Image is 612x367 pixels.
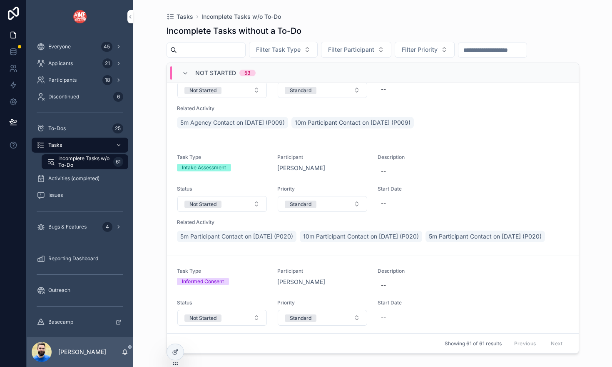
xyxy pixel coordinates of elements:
[290,87,311,94] div: Standard
[48,93,79,100] span: Discontinued
[202,13,281,21] a: Incomplete Tasks w/o To-Do
[249,42,318,58] button: Select Button
[177,105,569,112] span: Related Activity
[48,125,66,132] span: To-Dos
[381,281,386,289] div: --
[42,154,128,169] a: Incomplete Tasks w/o To-Do61
[277,154,368,161] span: Participant
[32,121,128,136] a: To-Dos25
[277,186,368,192] span: Priority
[32,188,128,203] a: Issues
[177,154,267,161] span: Task Type
[445,340,502,347] span: Showing 61 of 61 results
[328,45,374,54] span: Filter Participant
[177,13,193,21] span: Tasks
[381,85,386,93] div: --
[402,45,438,54] span: Filter Priority
[32,219,128,234] a: Bugs & Features4
[102,222,112,232] div: 4
[58,155,110,168] span: Incomplete Tasks w/o To-Do
[381,167,386,176] div: --
[290,314,311,322] div: Standard
[278,196,367,212] button: Select Button
[113,92,123,102] div: 6
[378,154,569,161] span: Description
[177,117,288,128] a: 5m Agency Contact on [DATE] (P009)
[378,268,569,274] span: Description
[167,28,579,142] a: StatusSelect ButtonPrioritySelect ButtonStart Date--Related Activity5m Agency Contact on [DATE] (...
[48,43,71,50] span: Everyone
[182,164,226,171] div: Intake Assessment
[321,42,391,58] button: Select Button
[32,138,128,153] a: Tasks
[290,201,311,208] div: Standard
[180,118,285,127] span: 5m Agency Contact on [DATE] (P009)
[195,69,236,77] span: Not Started
[277,164,325,172] a: [PERSON_NAME]
[48,287,70,294] span: Outreach
[189,87,216,94] div: Not Started
[102,75,112,85] div: 18
[177,299,267,306] span: Status
[395,42,455,58] button: Select Button
[295,118,410,127] span: 10m Participant Contact on [DATE] (P009)
[102,58,112,68] div: 21
[48,175,100,182] span: Activities (completed)
[48,224,87,230] span: Bugs & Features
[425,231,545,242] a: 5m Participant Contact on [DATE] (P020)
[244,70,251,76] div: 53
[27,33,133,337] div: scrollable content
[48,77,77,83] span: Participants
[73,10,87,23] img: App logo
[429,232,542,241] span: 5m Participant Contact on [DATE] (P020)
[32,56,128,71] a: Applicants21
[48,60,73,67] span: Applicants
[277,299,368,306] span: Priority
[378,299,468,306] span: Start Date
[278,310,367,326] button: Select Button
[278,82,367,98] button: Select Button
[180,232,293,241] span: 5m Participant Contact on [DATE] (P020)
[177,310,267,326] button: Select Button
[277,268,368,274] span: Participant
[32,73,128,88] a: Participants18
[378,186,468,192] span: Start Date
[32,39,128,54] a: Everyone45
[177,82,267,98] button: Select Button
[167,142,579,256] a: Task TypeIntake AssessmentParticipant[PERSON_NAME]Description--StatusSelect ButtonPrioritySelect ...
[32,314,128,329] a: Basecamp
[167,256,579,338] a: Task TypeInformed ConsentParticipant[PERSON_NAME]Description--StatusSelect ButtonPrioritySelect B...
[256,45,301,54] span: Filter Task Type
[32,89,128,104] a: Discontinued6
[182,278,224,285] div: Informed Consent
[189,201,216,208] div: Not Started
[177,186,267,192] span: Status
[177,268,267,274] span: Task Type
[300,231,422,242] a: 10m Participant Contact on [DATE] (P020)
[58,348,106,356] p: [PERSON_NAME]
[277,278,325,286] a: [PERSON_NAME]
[32,283,128,298] a: Outreach
[177,196,267,212] button: Select Button
[48,255,98,262] span: Reporting Dashboard
[112,123,123,133] div: 25
[48,192,63,199] span: Issues
[32,251,128,266] a: Reporting Dashboard
[291,117,414,128] a: 10m Participant Contact on [DATE] (P009)
[177,219,569,226] span: Related Activity
[381,199,386,207] div: --
[303,232,419,241] span: 10m Participant Contact on [DATE] (P020)
[189,314,216,322] div: Not Started
[177,231,296,242] a: 5m Participant Contact on [DATE] (P020)
[167,25,301,37] h1: Incomplete Tasks without a To-Do
[381,313,386,321] div: --
[48,142,62,148] span: Tasks
[113,157,123,167] div: 61
[32,171,128,186] a: Activities (completed)
[101,42,112,52] div: 45
[167,13,193,21] a: Tasks
[48,319,73,325] span: Basecamp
